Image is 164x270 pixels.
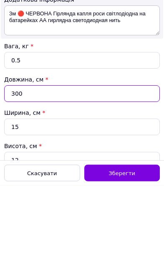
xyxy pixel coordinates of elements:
[4,127,33,134] label: Вага, кг
[27,255,57,261] span: Скасувати
[4,90,160,120] textarea: 3м 🔴 ЧЕРВОНА Гірлянда капля роси світлодіодна на батарейках АА гирлядна светодиодная нить
[4,194,45,201] label: Ширина, см
[25,32,131,48] div: У відділенні Відправника довжина перевищує ліміт
[4,43,160,73] textarea: 3м ЧЕРВОНА Гірлянда капля роси світлодіодна ...
[4,80,160,88] div: Додаткова інформація
[4,8,89,17] span: Редагування доставки
[4,161,48,167] label: Довжина, см
[4,227,42,234] label: Висота, см
[109,255,135,261] span: Зберегти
